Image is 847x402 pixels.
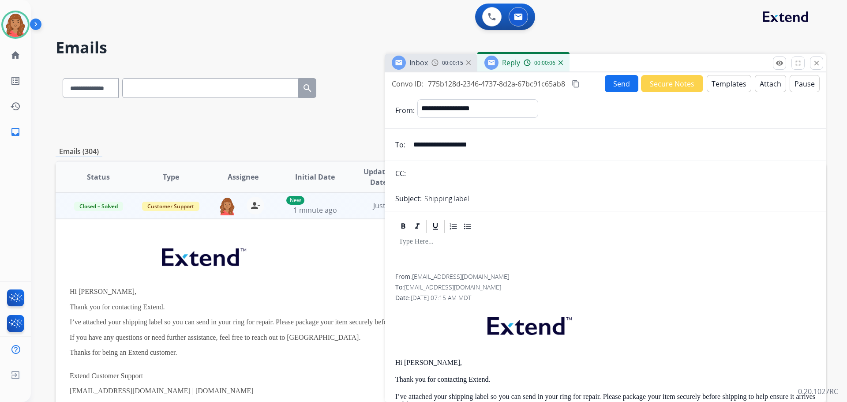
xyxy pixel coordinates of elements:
mat-icon: person_remove [250,200,261,211]
mat-icon: content_copy [572,80,580,88]
button: Pause [790,75,820,92]
mat-icon: search [302,83,313,94]
div: Date: [395,293,815,302]
mat-icon: remove_red_eye [776,59,783,67]
mat-icon: inbox [10,127,21,137]
p: Extend Customer Support [70,364,667,380]
p: Hi [PERSON_NAME], [70,288,667,296]
p: Thank you for contacting Extend. [70,303,667,311]
span: [EMAIL_ADDRESS][DOMAIN_NAME] [404,283,501,291]
span: Reply [502,58,520,68]
img: extend.png [151,238,255,273]
div: Bold [397,220,410,233]
span: 775b128d-2346-4737-8d2a-67bc91c65ab8 [428,79,565,89]
p: I’ve attached your shipping label so you can send in your ring for repair. Please package your it... [70,318,667,326]
img: extend.png [476,307,581,342]
h2: Emails [56,39,826,56]
span: Closed – Solved [74,202,123,211]
p: To: [395,139,405,150]
p: New [286,196,304,205]
p: From: [395,105,415,116]
button: Secure Notes [641,75,703,92]
span: Initial Date [295,172,335,182]
mat-icon: list_alt [10,75,21,86]
div: To: [395,283,815,292]
p: CC: [395,168,406,179]
span: [EMAIL_ADDRESS][DOMAIN_NAME] [412,272,509,281]
p: Subject: [395,193,422,204]
div: From: [395,272,815,281]
p: Thanks for being an Extend customer. [70,349,667,357]
span: Inbox [409,58,428,68]
span: Status [87,172,110,182]
div: Ordered List [447,220,460,233]
div: Underline [429,220,442,233]
p: 0.20.1027RC [798,386,838,397]
mat-icon: home [10,50,21,60]
p: [EMAIL_ADDRESS][DOMAIN_NAME] | [DOMAIN_NAME] [70,387,667,395]
p: Shipping label. [424,193,471,204]
span: 1 minute ago [293,205,337,215]
mat-icon: close [813,59,821,67]
p: Thank you for contacting Extend. [395,376,815,383]
mat-icon: fullscreen [794,59,802,67]
span: 00:00:15 [442,60,463,67]
img: agent-avatar [218,197,236,215]
span: Customer Support [142,202,199,211]
div: Bullet List [461,220,474,233]
span: [DATE] 07:15 AM MDT [411,293,471,302]
span: Just now [373,201,401,210]
span: Assignee [228,172,259,182]
p: If you have any questions or need further assistance, feel free to reach out to [GEOGRAPHIC_DATA]. [70,334,667,342]
span: Updated Date [359,166,399,188]
mat-icon: history [10,101,21,112]
button: Send [605,75,638,92]
button: Templates [707,75,751,92]
span: Type [163,172,179,182]
p: Emails (304) [56,146,102,157]
p: Hi [PERSON_NAME], [395,359,815,367]
span: 00:00:06 [534,60,555,67]
div: Italic [411,220,424,233]
button: Attach [755,75,786,92]
p: Convo ID: [392,79,423,89]
img: avatar [3,12,28,37]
